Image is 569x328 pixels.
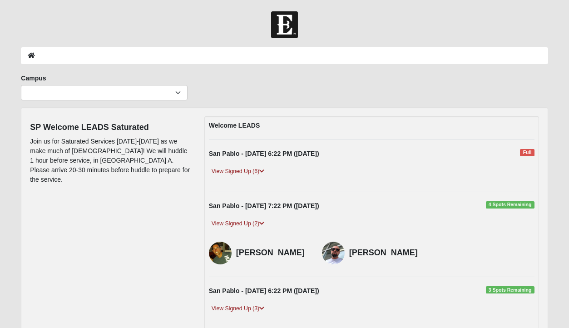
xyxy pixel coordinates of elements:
[209,167,267,176] a: View Signed Up (6)
[271,11,298,38] img: Church of Eleven22 Logo
[30,123,190,133] h4: SP Welcome LEADS Saturated
[209,219,267,229] a: View Signed Up (2)
[236,248,308,258] h4: [PERSON_NAME]
[520,149,534,156] span: Full
[209,202,319,209] strong: San Pablo - [DATE] 7:22 PM ([DATE])
[209,287,319,294] strong: San Pablo - [DATE] 6:22 PM ([DATE])
[322,242,345,264] img: Bill Cramer
[209,242,232,264] img: David Pfeffer
[209,304,267,313] a: View Signed Up (3)
[209,122,260,129] strong: Welcome LEADS
[486,286,534,293] span: 3 Spots Remaining
[209,150,319,157] strong: San Pablo - [DATE] 6:22 PM ([DATE])
[21,74,46,83] label: Campus
[30,137,190,184] p: Join us for Saturated Services [DATE]-[DATE] as we make much of [DEMOGRAPHIC_DATA]! We will huddl...
[486,201,534,209] span: 4 Spots Remaining
[349,248,421,258] h4: [PERSON_NAME]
